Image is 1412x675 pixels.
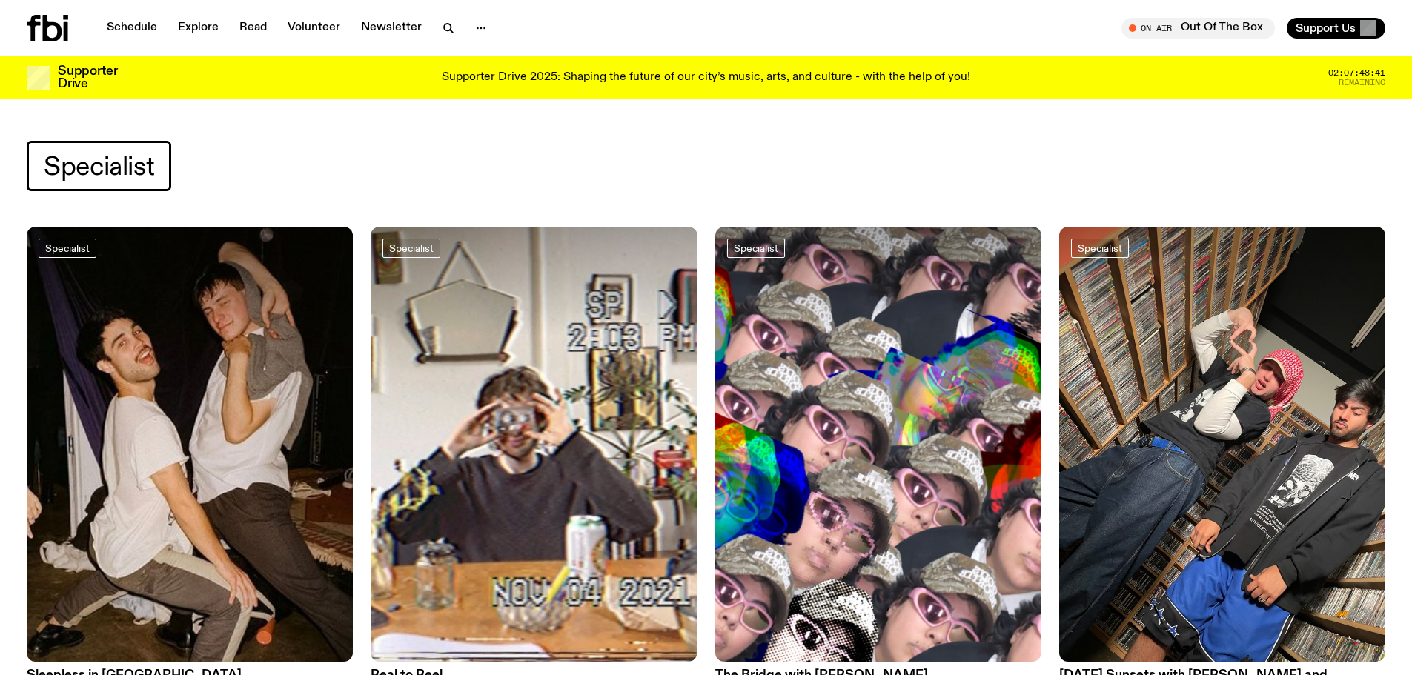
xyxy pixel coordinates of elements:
span: Specialist [389,242,434,253]
button: On AirOut Of The Box [1121,18,1275,39]
button: Support Us [1287,18,1385,39]
h3: Supporter Drive [58,65,117,90]
span: Remaining [1339,79,1385,87]
a: Schedule [98,18,166,39]
a: Newsletter [352,18,431,39]
span: Support Us [1296,21,1356,35]
a: Specialist [39,239,96,258]
a: Volunteer [279,18,349,39]
p: Supporter Drive 2025: Shaping the future of our city’s music, arts, and culture - with the help o... [442,71,970,84]
a: Specialist [382,239,440,258]
img: Jasper Craig Adams holds a vintage camera to his eye, obscuring his face. He is wearing a grey ju... [371,227,697,662]
a: Explore [169,18,228,39]
img: Marcus Whale is on the left, bent to his knees and arching back with a gleeful look his face He i... [27,227,353,662]
span: Specialist [44,152,154,181]
a: Specialist [727,239,785,258]
a: Specialist [1071,239,1129,258]
span: 02:07:48:41 [1328,69,1385,77]
span: Specialist [1078,242,1122,253]
span: Specialist [45,242,90,253]
a: Read [231,18,276,39]
span: Specialist [734,242,778,253]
